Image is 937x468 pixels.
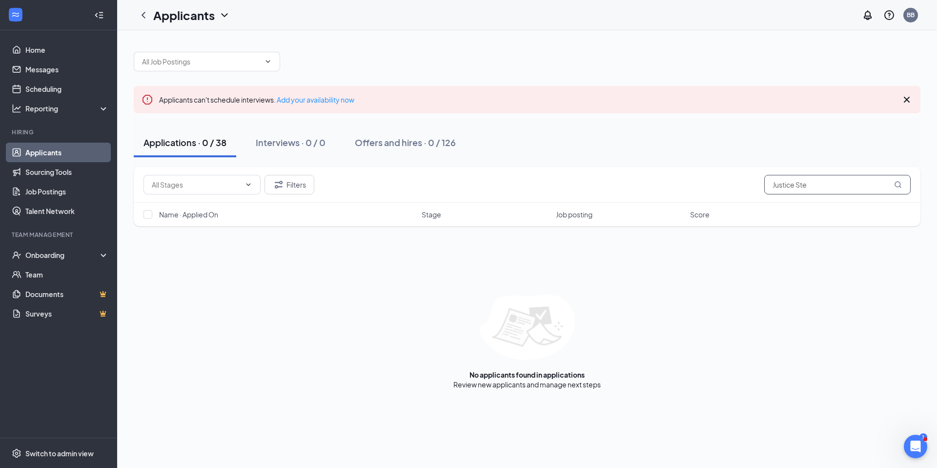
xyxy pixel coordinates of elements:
[12,231,107,239] div: Team Management
[25,265,109,284] a: Team
[25,304,109,323] a: SurveysCrown
[25,448,94,458] div: Switch to admin view
[25,182,109,201] a: Job Postings
[142,94,153,106] svg: Error
[25,60,109,79] a: Messages
[25,104,109,113] div: Reporting
[219,9,230,21] svg: ChevronDown
[422,210,441,219] span: Stage
[894,181,902,189] svg: MagnifyingGlass
[138,9,149,21] svg: ChevronLeft
[152,179,241,190] input: All Stages
[142,56,260,67] input: All Job Postings
[94,10,104,20] svg: Collapse
[355,136,456,149] div: Offers and hires · 0 / 126
[11,10,20,20] svg: WorkstreamLogo
[919,433,927,442] div: 1
[12,448,21,458] svg: Settings
[12,128,107,136] div: Hiring
[25,79,109,99] a: Scheduling
[25,162,109,182] a: Sourcing Tools
[159,95,354,104] span: Applicants can't schedule interviews.
[862,9,874,21] svg: Notifications
[25,284,109,304] a: DocumentsCrown
[277,95,354,104] a: Add your availability now
[25,40,109,60] a: Home
[904,435,927,458] iframe: Intercom live chat
[556,210,592,219] span: Job posting
[690,210,710,219] span: Score
[469,370,585,380] div: No applicants found in applications
[883,9,895,21] svg: QuestionInfo
[901,94,913,106] svg: Cross
[143,136,226,149] div: Applications · 0 / 38
[153,7,215,23] h1: Applicants
[764,175,911,194] input: Search in applications
[25,143,109,162] a: Applicants
[25,250,101,260] div: Onboarding
[907,11,915,19] div: BB
[264,58,272,65] svg: ChevronDown
[256,136,326,149] div: Interviews · 0 / 0
[244,181,252,189] svg: ChevronDown
[159,210,218,219] span: Name · Applied On
[480,295,575,360] img: empty-state
[12,250,21,260] svg: UserCheck
[12,104,21,113] svg: Analysis
[25,201,109,221] a: Talent Network
[453,380,601,389] div: Review new applicants and manage next steps
[265,175,314,194] button: Filter Filters
[273,179,285,191] svg: Filter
